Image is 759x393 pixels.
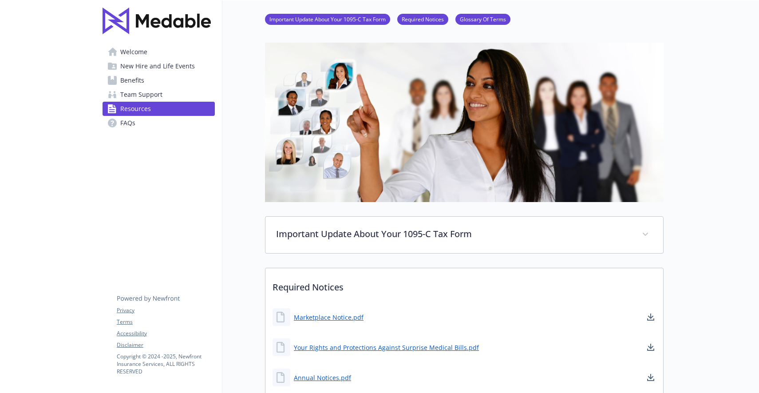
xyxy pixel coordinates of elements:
a: download document [645,372,656,383]
a: Marketplace Notice.pdf [294,313,364,322]
a: Important Update About Your 1095-C Tax Form [265,15,390,23]
a: Disclaimer [117,341,214,349]
a: download document [645,312,656,322]
a: Annual Notices.pdf [294,373,351,382]
a: Glossary Of Terms [455,15,510,23]
p: Required Notices [265,268,663,301]
p: Important Update About Your 1095-C Tax Form [276,227,631,241]
span: Benefits [120,73,144,87]
a: Privacy [117,306,214,314]
span: FAQs [120,116,135,130]
a: Your Rights and Protections Against Surprise Medical Bills.pdf [294,343,479,352]
img: resources page banner [265,43,664,202]
a: Welcome [103,45,215,59]
a: Benefits [103,73,215,87]
p: Copyright © 2024 - 2025 , Newfront Insurance Services, ALL RIGHTS RESERVED [117,353,214,375]
span: Team Support [120,87,162,102]
span: Resources [120,102,151,116]
a: Resources [103,102,215,116]
a: Required Notices [397,15,448,23]
a: Team Support [103,87,215,102]
a: download document [645,342,656,353]
a: FAQs [103,116,215,130]
a: New Hire and Life Events [103,59,215,73]
a: Terms [117,318,214,326]
span: Welcome [120,45,147,59]
a: Accessibility [117,329,214,337]
span: New Hire and Life Events [120,59,195,73]
div: Important Update About Your 1095-C Tax Form [265,217,663,253]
